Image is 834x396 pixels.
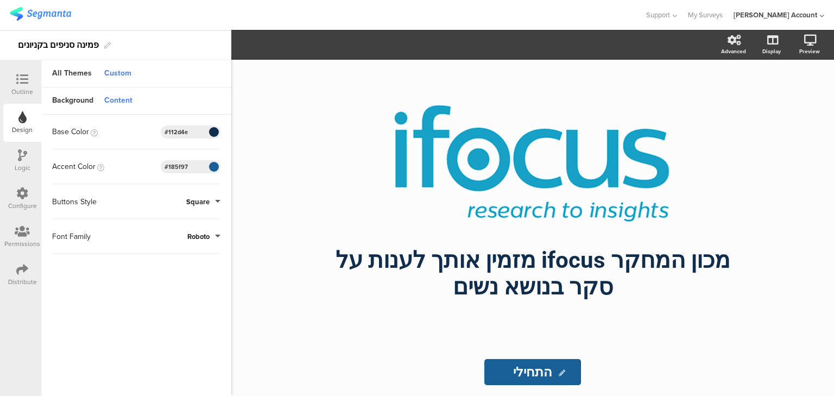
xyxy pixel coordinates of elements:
div: Background [47,92,99,110]
input: Start [484,359,580,385]
div: Logic [15,163,30,173]
div: Configure [8,201,37,211]
div: Accent Color [52,161,104,172]
div: Display [762,47,781,55]
p: מכון המחקר ifocus מזמין אותך לענות על סקר בנושא נשים [332,247,734,300]
img: segmanta logo [10,7,71,21]
div: Buttons Style [52,196,97,208]
div: All Themes [47,65,97,83]
div: Preview [799,47,820,55]
button: Roboto [187,231,220,242]
div: Advanced [721,47,746,55]
div: Content [99,92,138,110]
div: Outline [11,87,33,97]
span: Support [646,10,670,20]
div: פמינה סניפים בקניונים [18,36,99,54]
div: Custom [99,65,137,83]
div: Permissions [4,239,40,249]
div: Design [12,125,33,135]
div: [PERSON_NAME] Account [734,10,817,20]
div: Base Color [52,126,98,137]
span: Roboto [187,231,210,242]
button: Square [186,197,220,207]
div: Font Family [52,231,91,242]
div: Distribute [8,277,37,287]
span: Square [186,197,210,207]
